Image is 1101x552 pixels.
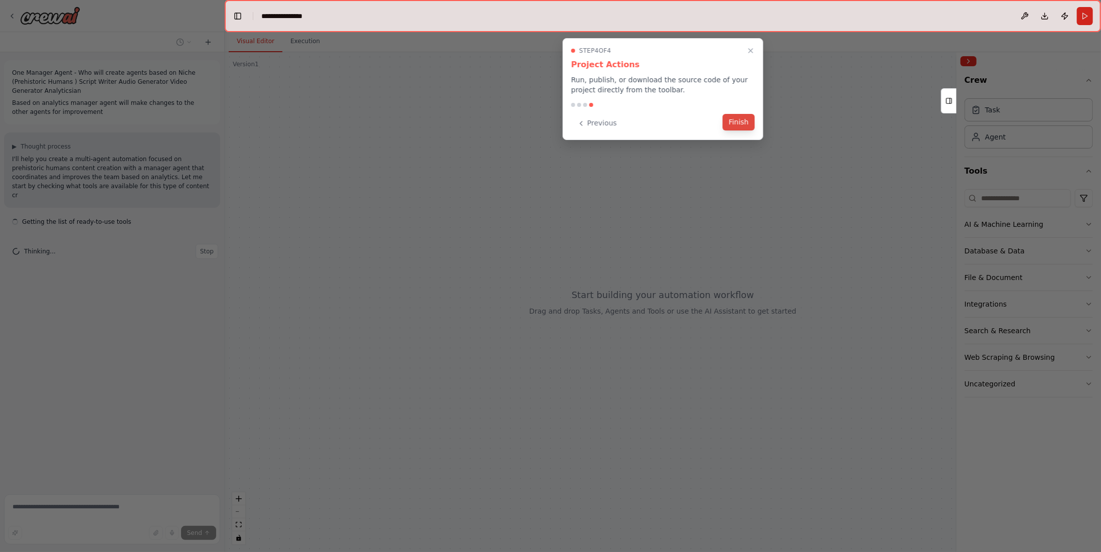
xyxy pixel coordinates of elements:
[571,75,755,95] p: Run, publish, or download the source code of your project directly from the toolbar.
[571,115,623,131] button: Previous
[571,59,755,71] h3: Project Actions
[231,9,245,23] button: Hide left sidebar
[579,47,611,55] span: Step 4 of 4
[723,114,755,130] button: Finish
[745,45,757,57] button: Close walkthrough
